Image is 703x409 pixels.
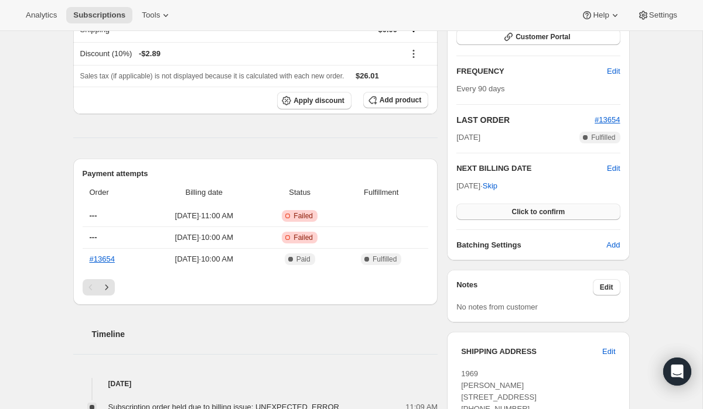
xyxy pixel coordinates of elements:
[456,66,607,77] h2: FREQUENCY
[593,11,609,20] span: Help
[296,255,310,264] span: Paid
[593,279,620,295] button: Edit
[663,358,691,386] div: Open Intercom Messenger
[373,255,397,264] span: Fulfilled
[80,48,397,60] div: Discount (10%)
[265,187,334,198] span: Status
[139,48,161,60] span: - $2.89
[80,72,344,80] span: Sales tax (if applicable) is not displayed because it is calculated with each new order.
[90,211,97,220] span: ---
[135,7,179,23] button: Tools
[142,11,160,20] span: Tools
[600,62,627,81] button: Edit
[378,25,397,34] span: $0.00
[456,204,620,220] button: Click to confirm
[595,342,622,361] button: Edit
[607,66,620,77] span: Edit
[456,163,607,174] h2: NEXT BILLING DATE
[363,92,428,108] button: Add product
[456,239,606,251] h6: Batching Settings
[595,115,620,124] a: #13654
[294,211,313,221] span: Failed
[516,32,570,42] span: Customer Portal
[456,84,504,93] span: Every 90 days
[511,207,565,216] span: Click to confirm
[606,239,620,251] span: Add
[83,168,429,180] h2: Payment attempts
[380,95,421,105] span: Add product
[461,346,602,358] h3: SHIPPING ADDRESS
[98,279,115,295] button: Next
[294,233,313,242] span: Failed
[83,180,146,205] th: Order
[149,187,258,198] span: Billing date
[277,92,351,109] button: Apply discount
[19,7,64,23] button: Analytics
[356,71,379,80] span: $26.01
[149,232,258,243] span: [DATE] · 10:00 AM
[149,253,258,265] span: [DATE] · 10:00 AM
[607,163,620,174] button: Edit
[456,132,480,143] span: [DATE]
[149,210,258,222] span: [DATE] · 11:00 AM
[73,378,438,390] h4: [DATE]
[600,283,613,292] span: Edit
[649,11,677,20] span: Settings
[73,11,125,20] span: Subscriptions
[83,279,429,295] nav: Pagination
[591,133,615,142] span: Fulfilled
[456,181,497,190] span: [DATE] ·
[90,233,97,242] span: ---
[92,328,438,340] h2: Timeline
[456,29,620,45] button: Customer Portal
[294,96,344,105] span: Apply discount
[476,177,504,195] button: Skip
[456,279,593,295] h3: Notes
[595,114,620,126] button: #13654
[630,7,684,23] button: Settings
[90,255,115,263] a: #13654
[26,11,57,20] span: Analytics
[66,7,132,23] button: Subscriptions
[602,346,615,358] span: Edit
[456,114,595,126] h2: LAST ORDER
[341,187,421,198] span: Fulfillment
[599,236,627,255] button: Add
[456,303,538,311] span: No notes from customer
[574,7,627,23] button: Help
[483,180,497,192] span: Skip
